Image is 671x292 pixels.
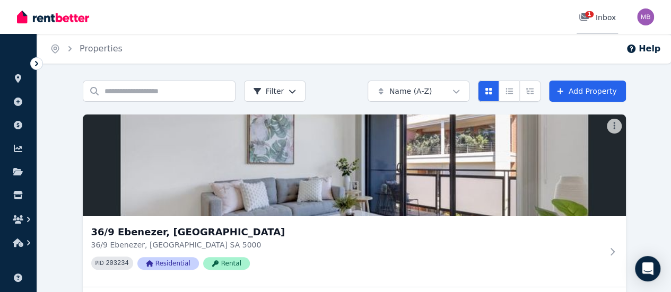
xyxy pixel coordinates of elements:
button: Card view [478,81,499,102]
nav: Breadcrumb [37,34,135,64]
button: Compact list view [499,81,520,102]
span: Filter [253,86,284,96]
button: More options [607,119,622,134]
div: Inbox [579,12,616,23]
span: Name (A-Z) [389,86,432,96]
span: 1 [585,11,594,17]
h3: 36/9 Ebenezer, [GEOGRAPHIC_DATA] [91,225,603,240]
p: 36/9 Ebenezer, [GEOGRAPHIC_DATA] SA 5000 [91,240,603,250]
div: View options [478,81,541,102]
button: Name (A-Z) [368,81,469,102]
span: Residential [137,257,199,270]
code: 203234 [106,260,128,267]
div: Open Intercom Messenger [635,256,660,281]
button: Filter [244,81,306,102]
button: Expanded list view [519,81,541,102]
span: Rental [203,257,250,270]
button: Help [626,42,660,55]
a: Properties [80,43,123,54]
a: Add Property [549,81,626,102]
img: Mark Burns [637,8,654,25]
a: 36/9 Ebenezer, Adelaide36/9 Ebenezer, [GEOGRAPHIC_DATA]36/9 Ebenezer, [GEOGRAPHIC_DATA] SA 5000PI... [83,114,626,287]
img: 36/9 Ebenezer, Adelaide [83,114,626,216]
small: PID [95,260,104,266]
img: RentBetter [17,9,89,25]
